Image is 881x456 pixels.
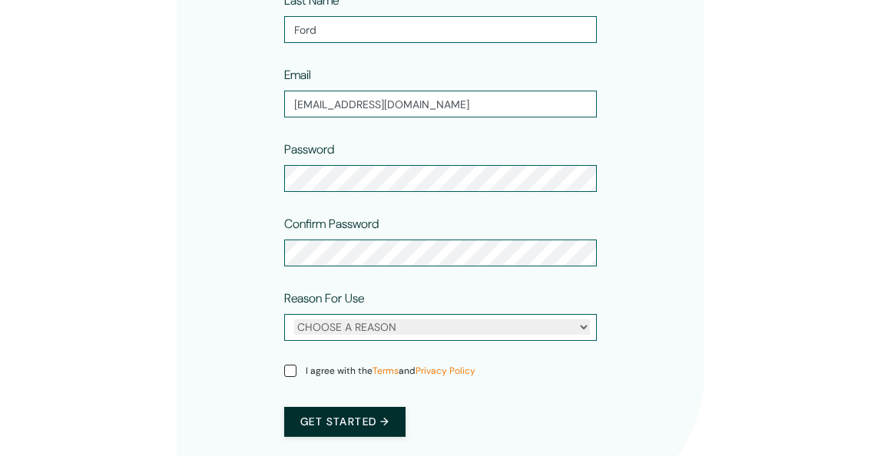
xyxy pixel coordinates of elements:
[284,289,364,308] label: Reason For Use
[416,365,475,377] a: Privacy Policy
[284,91,597,117] input: Email address
[284,66,311,84] label: Email
[373,365,399,377] a: Terms
[284,365,296,377] input: I agree with theTermsandPrivacy Policy
[306,364,475,378] span: I agree with the and
[284,16,597,43] input: Last name
[284,407,406,437] button: Get started →
[284,215,379,233] label: Confirm Password
[284,140,334,159] label: Password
